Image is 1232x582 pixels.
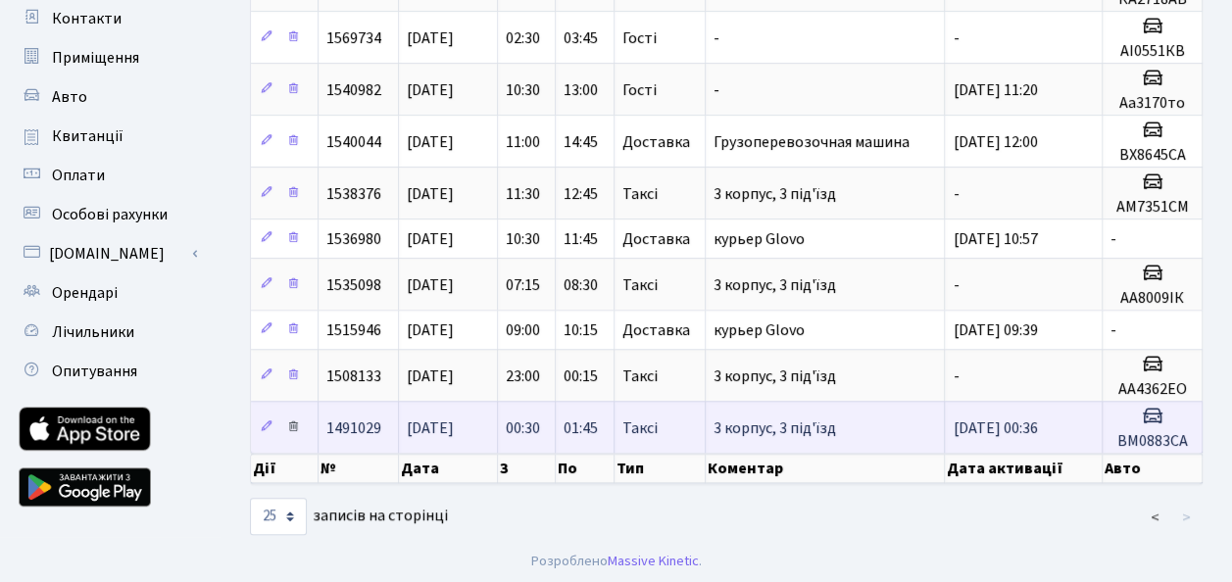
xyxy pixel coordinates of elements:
span: 1515946 [326,319,381,341]
span: 1535098 [326,274,381,296]
span: [DATE] 10:57 [953,228,1037,250]
span: 10:30 [506,79,540,101]
a: Квитанції [10,117,206,156]
th: Тип [615,454,706,483]
span: 1536980 [326,228,381,250]
span: Приміщення [52,47,139,69]
span: Таксі [622,186,658,202]
th: Дії [251,454,319,483]
span: 13:00 [564,79,598,101]
span: [DATE] [407,417,454,439]
span: [DATE] 11:20 [953,79,1037,101]
a: < [1139,500,1171,535]
span: [DATE] [407,131,454,153]
span: [DATE] [407,79,454,101]
th: З [498,454,557,483]
span: - [1110,319,1116,341]
span: - [714,27,719,49]
span: 3 корпус, 3 під'їзд [714,365,836,387]
span: [DATE] 09:39 [953,319,1037,341]
span: Особові рахунки [52,204,168,225]
select: записів на сторінці [250,498,307,535]
span: 14:45 [564,131,598,153]
span: 1538376 [326,183,381,205]
span: [DATE] [407,27,454,49]
span: 09:00 [506,319,540,341]
span: Оплати [52,165,105,186]
span: курьер Glovo [714,319,805,341]
span: 1540044 [326,131,381,153]
span: 03:45 [564,27,598,49]
h5: АМ7351СМ [1110,198,1194,217]
span: 11:00 [506,131,540,153]
span: Контакти [52,8,122,29]
h5: АА8009ІК [1110,289,1194,308]
span: 02:30 [506,27,540,49]
h5: АА4362ЕО [1110,380,1194,399]
th: Дата [399,454,497,483]
span: 1569734 [326,27,381,49]
span: Доставка [622,231,690,247]
span: 23:00 [506,365,540,387]
span: [DATE] [407,183,454,205]
span: 10:15 [564,319,598,341]
span: 1491029 [326,417,381,439]
span: Грузоперевозочная машина [714,131,910,153]
span: [DATE] [407,228,454,250]
span: Таксі [622,277,658,293]
span: Гості [622,82,657,98]
span: 01:45 [564,417,598,439]
th: Дата активації [945,454,1103,483]
span: 00:30 [506,417,540,439]
span: 1508133 [326,365,381,387]
span: 10:30 [506,228,540,250]
span: курьер Glovo [714,228,805,250]
span: Гості [622,30,657,46]
span: 08:30 [564,274,598,296]
span: - [953,27,959,49]
span: 1540982 [326,79,381,101]
th: № [319,454,399,483]
span: 3 корпус, 3 під'їзд [714,417,836,439]
span: [DATE] [407,319,454,341]
span: 11:30 [506,183,540,205]
span: Орендарі [52,282,118,304]
span: 11:45 [564,228,598,250]
span: 3 корпус, 3 під'їзд [714,183,836,205]
h5: Аа3170то [1110,94,1194,113]
th: Коментар [706,454,945,483]
span: [DATE] 12:00 [953,131,1037,153]
h5: ВХ8645СА [1110,146,1194,165]
span: [DATE] [407,274,454,296]
span: 3 корпус, 3 під'їзд [714,274,836,296]
span: Лічильники [52,321,134,343]
span: [DATE] [407,365,454,387]
span: Авто [52,86,87,108]
a: Авто [10,77,206,117]
span: Доставка [622,134,690,150]
span: Доставка [622,322,690,338]
a: Орендарі [10,273,206,313]
a: Лічильники [10,313,206,352]
a: Massive Kinetic [608,551,699,571]
span: - [1110,228,1116,250]
h5: AI0551КВ [1110,42,1194,61]
h5: ВМ0883СА [1110,432,1194,451]
span: [DATE] 00:36 [953,417,1037,439]
span: Таксі [622,420,658,436]
span: - [953,365,959,387]
span: - [953,183,959,205]
span: Опитування [52,361,137,382]
th: По [556,454,615,483]
span: 07:15 [506,274,540,296]
a: Оплати [10,156,206,195]
div: Розроблено . [531,551,702,572]
label: записів на сторінці [250,498,448,535]
a: Опитування [10,352,206,391]
span: Квитанції [52,125,123,147]
span: - [953,274,959,296]
span: - [714,79,719,101]
span: Таксі [622,368,658,384]
a: Приміщення [10,38,206,77]
span: 00:15 [564,365,598,387]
